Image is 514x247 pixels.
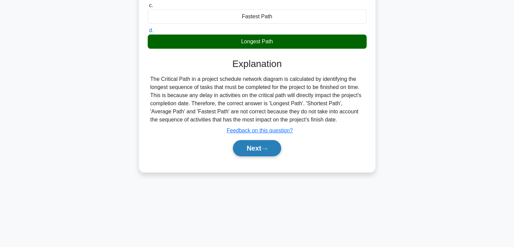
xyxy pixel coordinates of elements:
div: The Critical Path in a project schedule network diagram is calculated by identifying the longest ... [150,75,364,124]
span: c. [149,2,153,8]
button: Next [233,140,281,156]
h3: Explanation [152,58,363,70]
div: Longest Path [148,35,367,49]
div: Fastest Path [148,9,367,24]
span: d. [149,27,153,33]
a: Feedback on this question? [227,128,293,133]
